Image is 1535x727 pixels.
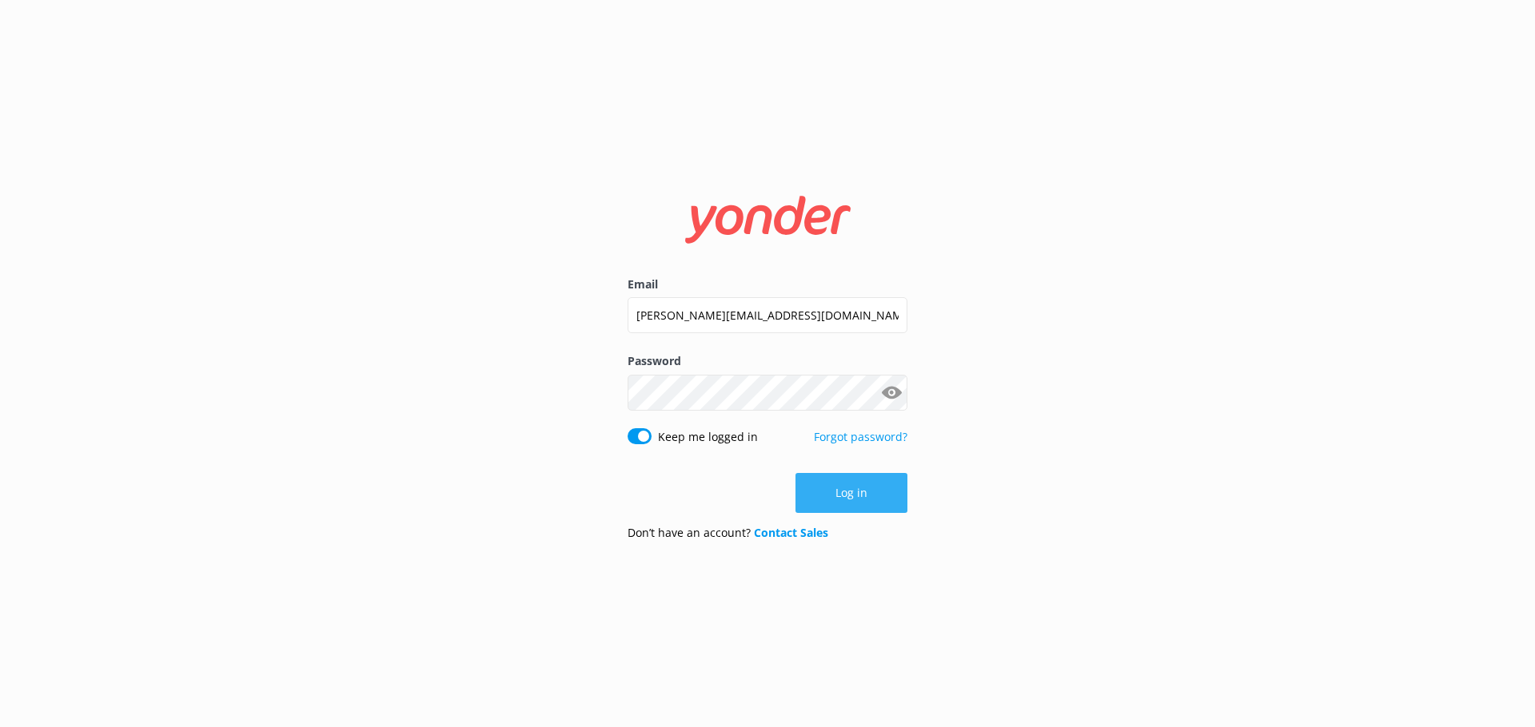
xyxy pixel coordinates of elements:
[795,473,907,513] button: Log in
[628,297,907,333] input: user@emailaddress.com
[628,276,907,293] label: Email
[875,376,907,408] button: Show password
[754,525,828,540] a: Contact Sales
[658,428,758,446] label: Keep me logged in
[628,352,907,370] label: Password
[628,524,828,542] p: Don’t have an account?
[814,429,907,444] a: Forgot password?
